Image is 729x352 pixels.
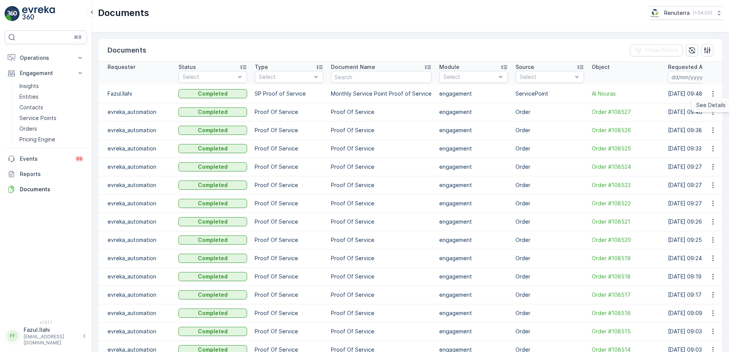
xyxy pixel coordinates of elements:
a: Order #108516 [592,309,660,317]
p: Completed [198,163,228,171]
p: Completed [198,218,228,226]
button: FFFazul.Ilahi[EMAIL_ADDRESS][DOMAIN_NAME] [5,326,87,346]
p: Events [20,155,70,163]
p: Proof Of Service [331,291,432,299]
button: Completed [178,126,247,135]
p: Status [178,63,196,71]
p: Proof Of Service [255,108,323,116]
p: Order [515,273,584,280]
p: Proof Of Service [255,291,323,299]
p: Completed [198,309,228,317]
p: engagement [439,254,508,262]
img: logo [5,6,20,21]
p: Document Name [331,63,375,71]
p: evreka_automation [108,126,171,134]
p: Select [520,73,572,81]
p: Order [515,126,584,134]
p: Proof Of Service [331,254,432,262]
p: ServicePoint [515,90,584,98]
p: evreka_automation [108,200,171,207]
p: Operations [20,54,72,62]
p: Select [183,73,235,81]
a: Order #108522 [592,200,660,207]
span: Order #108519 [592,254,660,262]
p: engagement [439,90,508,98]
p: Order [515,254,584,262]
p: Order [515,328,584,335]
p: Engagement [20,69,72,77]
a: Order #108518 [592,273,660,280]
p: 99 [76,156,82,162]
p: Completed [198,328,228,335]
p: Entities [19,93,39,101]
a: Documents [5,182,87,197]
p: engagement [439,163,508,171]
p: Requester [108,63,135,71]
p: engagement [439,291,508,299]
p: Order [515,309,584,317]
p: Monthly Service Point Proof of Service [331,90,432,98]
p: Proof Of Service [255,328,323,335]
p: Completed [198,90,228,98]
p: Proof Of Service [331,181,432,189]
p: evreka_automation [108,145,171,152]
a: Order #108515 [592,328,660,335]
p: Fazul.Ilahi [24,326,79,334]
p: Completed [198,291,228,299]
p: Renuterra [664,9,690,17]
p: evreka_automation [108,181,171,189]
a: Order #108526 [592,126,660,134]
p: Proof Of Service [331,108,432,116]
p: Requested At [668,63,705,71]
button: Clear Filters [630,44,683,56]
p: Completed [198,145,228,152]
p: Select [443,73,496,81]
p: Clear Filters [645,46,678,54]
span: See Details [696,101,726,109]
button: Completed [178,290,247,299]
p: Order [515,218,584,226]
span: Order #108524 [592,163,660,171]
a: Al Nouras [592,90,660,98]
span: v 1.51.1 [5,320,87,325]
a: Entities [16,91,87,102]
button: Completed [178,327,247,336]
p: Proof Of Service [255,163,323,171]
p: engagement [439,108,508,116]
input: Search [331,71,432,83]
a: Order #108527 [592,108,660,116]
a: Order #108525 [592,145,660,152]
button: Renuterra(+04:00) [649,6,723,20]
a: Contacts [16,102,87,113]
p: Documents [108,45,146,56]
p: Proof Of Service [331,126,432,134]
p: Fazul.Ilahi [108,90,171,98]
p: Insights [19,82,39,90]
p: Proof Of Service [255,126,323,134]
button: Engagement [5,66,87,81]
a: Insights [16,81,87,91]
span: Order #108521 [592,218,660,226]
p: Proof Of Service [331,218,432,226]
p: engagement [439,218,508,226]
a: Reports [5,166,87,182]
p: ⌘B [74,34,82,40]
button: Completed [178,217,247,226]
p: engagement [439,145,508,152]
p: Proof Of Service [255,218,323,226]
p: Proof Of Service [255,181,323,189]
p: evreka_automation [108,218,171,226]
p: Reports [20,170,84,178]
p: Proof Of Service [331,236,432,244]
a: Order #108517 [592,291,660,299]
p: Proof Of Service [331,145,432,152]
p: evreka_automation [108,291,171,299]
p: Order [515,291,584,299]
span: Order #108523 [592,181,660,189]
p: Proof Of Service [255,200,323,207]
